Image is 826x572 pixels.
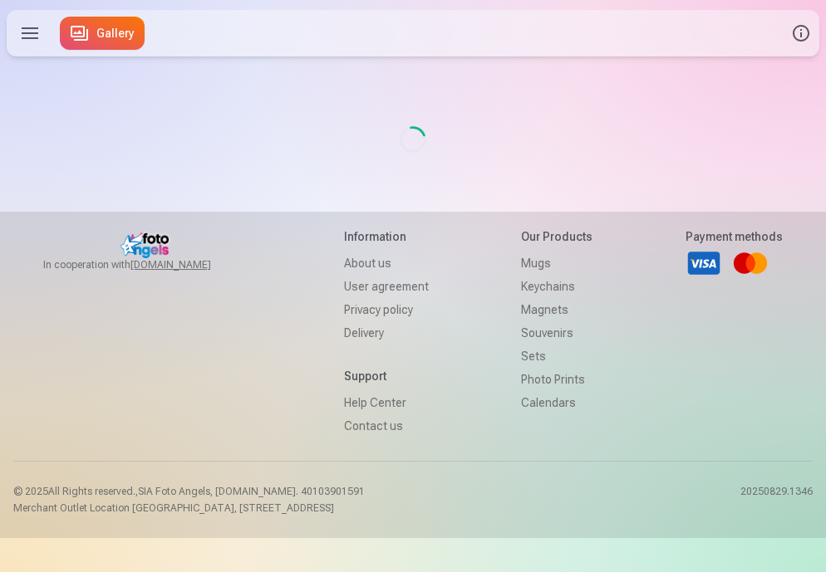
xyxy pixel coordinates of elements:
[344,368,429,384] h5: Support
[130,258,251,271] a: [DOMAIN_NAME]
[138,486,365,497] span: SIA Foto Angels, [DOMAIN_NAME]. 40103901591
[344,321,429,345] a: Delivery
[43,258,251,271] span: In cooperation with
[521,368,592,391] a: Photo prints
[521,228,592,245] h5: Our products
[344,414,429,438] a: Contact us
[740,485,813,515] p: 20250829.1346
[521,391,592,414] a: Calendars
[344,252,429,275] a: About us
[344,228,429,245] h5: Information
[783,10,819,56] button: Info
[13,501,365,515] p: Merchant Outlet Location [GEOGRAPHIC_DATA], [STREET_ADDRESS]
[344,391,429,414] a: Help Center
[521,252,592,275] a: Mugs
[344,298,429,321] a: Privacy policy
[686,245,722,281] a: Visa
[521,275,592,298] a: Keychains
[686,228,783,245] h5: Payment methods
[521,321,592,345] a: Souvenirs
[60,17,145,50] a: Gallery
[344,275,429,298] a: User agreement
[13,485,365,498] p: © 2025 All Rights reserved. ,
[521,298,592,321] a: Magnets
[521,345,592,368] a: Sets
[732,245,769,281] a: Mastercard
